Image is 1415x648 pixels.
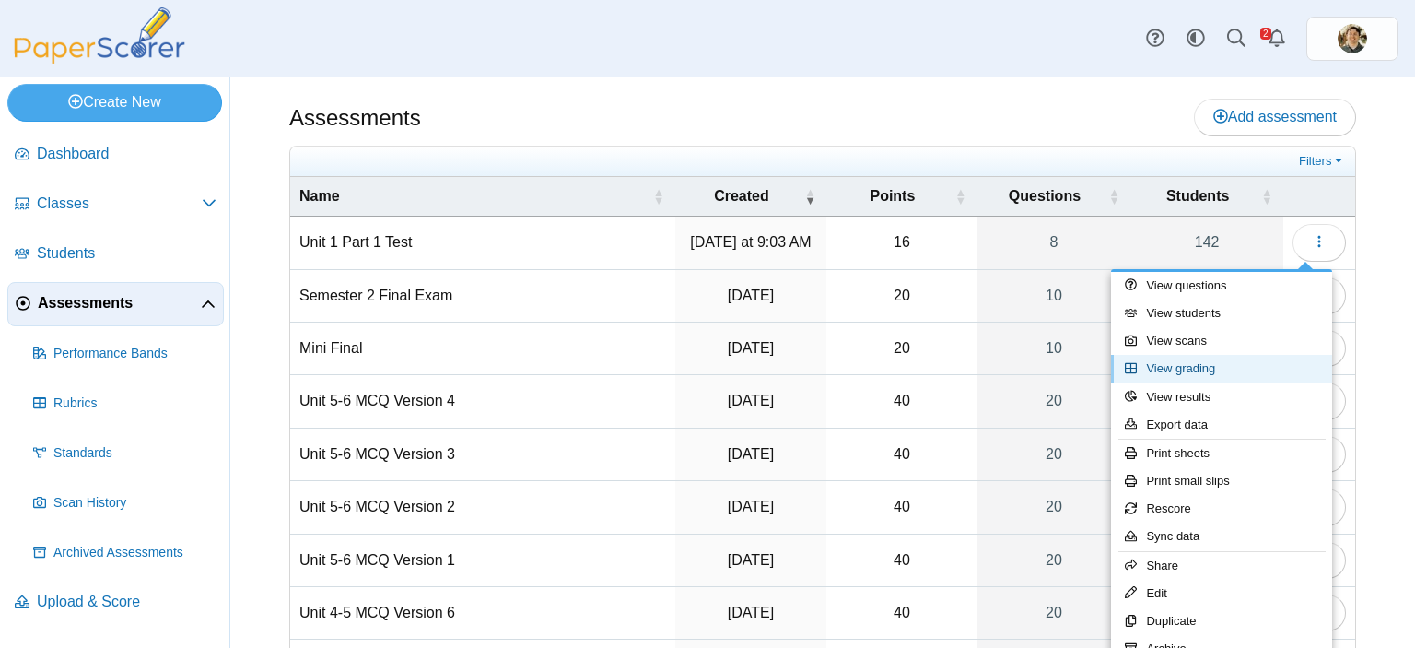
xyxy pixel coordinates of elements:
[1111,300,1332,327] a: View students
[977,375,1131,427] a: 20
[977,270,1131,322] a: 10
[1111,440,1332,467] a: Print sheets
[977,429,1131,480] a: 20
[714,188,769,204] span: Created
[1111,467,1332,495] a: Print small slips
[290,481,675,534] td: Unit 5-6 MCQ Version 2
[53,345,216,363] span: Performance Bands
[26,332,224,376] a: Performance Bands
[1261,177,1272,216] span: Students : Activate to sort
[728,499,774,514] time: Mar 3, 2025 at 10:44 AM
[728,605,774,620] time: Jan 29, 2025 at 1:12 PM
[977,481,1131,533] a: 20
[290,535,675,587] td: Unit 5-6 MCQ Version 1
[7,84,222,121] a: Create New
[826,217,976,269] td: 16
[1108,177,1119,216] span: Questions : Activate to sort
[1338,24,1367,53] img: ps.sHInGLeV98SUTXet
[37,592,216,612] span: Upload & Score
[977,535,1131,586] a: 20
[26,531,224,575] a: Archived Assessments
[53,544,216,562] span: Archived Assessments
[290,217,675,269] td: Unit 1 Part 1 Test
[728,393,774,408] time: Mar 3, 2025 at 10:51 AM
[26,431,224,476] a: Standards
[290,323,675,375] td: Mini Final
[38,293,201,313] span: Assessments
[37,144,216,164] span: Dashboard
[1111,552,1332,580] a: Share
[977,323,1131,374] a: 10
[53,444,216,463] span: Standards
[1338,24,1367,53] span: Michael Wright
[7,183,224,227] a: Classes
[1166,188,1229,204] span: Students
[1111,495,1332,523] a: Rescore
[1111,355,1332,383] a: View grading
[1111,327,1332,355] a: View scans
[290,429,675,481] td: Unit 5-6 MCQ Version 3
[7,7,192,64] img: PaperScorer
[728,552,774,568] time: Mar 3, 2025 at 10:41 AM
[1194,99,1356,135] a: Add assessment
[1111,411,1332,439] a: Export data
[826,429,976,481] td: 40
[37,243,216,264] span: Students
[7,232,224,277] a: Students
[955,177,966,216] span: Points : Activate to sort
[290,375,675,428] td: Unit 5-6 MCQ Version 4
[1213,109,1337,124] span: Add assessment
[1111,383,1332,411] a: View results
[977,587,1131,639] a: 20
[53,494,216,513] span: Scan History
[826,535,976,587] td: 40
[1306,17,1398,61] a: ps.sHInGLeV98SUTXet
[1111,580,1332,607] a: Edit
[870,188,915,204] span: Points
[1111,607,1332,635] a: Duplicate
[299,188,340,204] span: Name
[7,282,224,326] a: Assessments
[728,446,774,462] time: Mar 3, 2025 at 10:46 AM
[53,395,216,413] span: Rubrics
[977,217,1131,268] a: 8
[290,587,675,640] td: Unit 4-5 MCQ Version 6
[826,270,976,323] td: 20
[1294,152,1351,171] a: Filters
[290,270,675,323] td: Semester 2 Final Exam
[26,382,224,426] a: Rubrics
[7,51,192,66] a: PaperScorer
[7,133,224,177] a: Dashboard
[826,323,976,375] td: 20
[289,102,421,134] h1: Assessments
[1111,523,1332,550] a: Sync data
[826,587,976,640] td: 40
[826,481,976,534] td: 40
[653,177,664,216] span: Name : Activate to sort
[1257,18,1297,59] a: Alerts
[7,581,224,625] a: Upload & Score
[1009,188,1081,204] span: Questions
[1111,272,1332,300] a: View questions
[728,340,774,356] time: Apr 29, 2025 at 2:39 PM
[728,288,774,303] time: May 30, 2025 at 9:49 AM
[804,177,815,216] span: Created : Activate to remove sorting
[37,194,202,214] span: Classes
[690,234,811,250] time: Sep 11, 2025 at 9:03 AM
[1130,217,1283,268] a: 142
[26,481,224,525] a: Scan History
[826,375,976,428] td: 40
